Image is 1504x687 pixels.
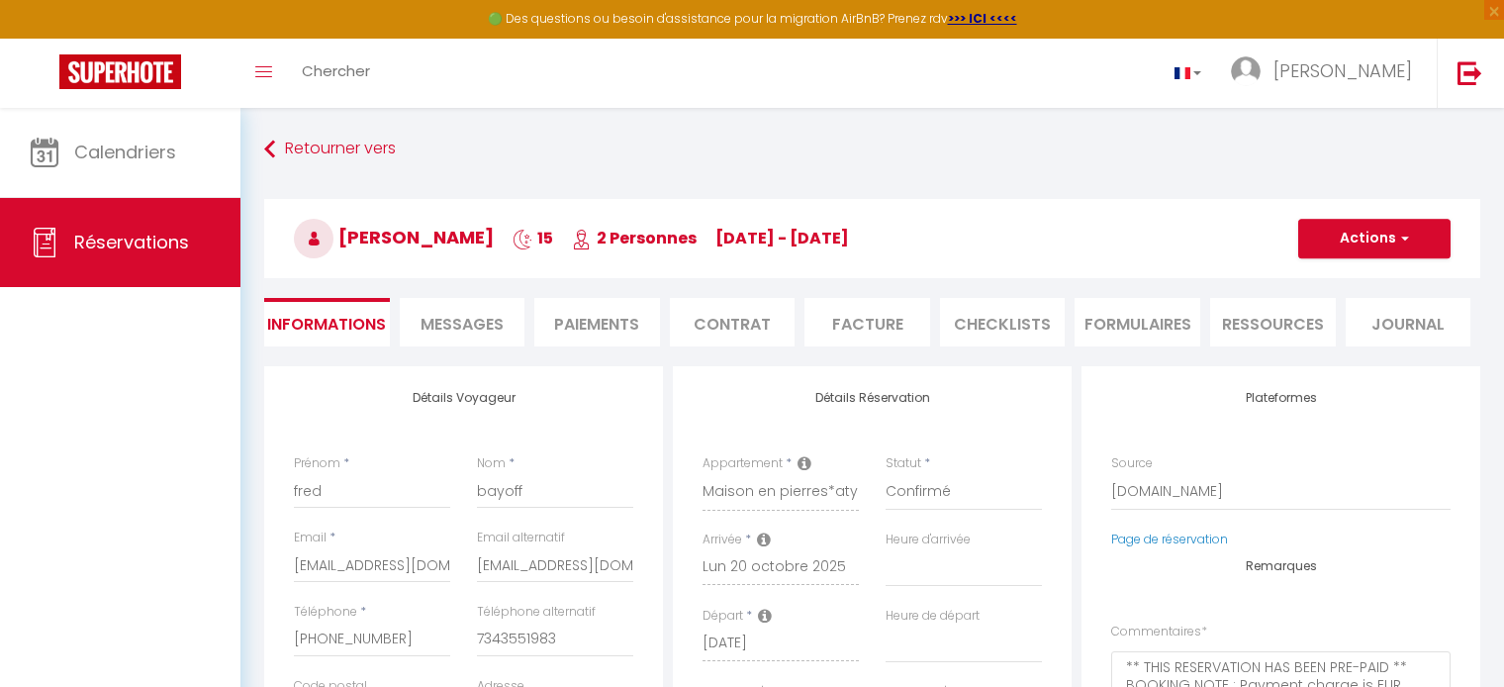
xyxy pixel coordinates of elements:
h4: Détails Voyageur [294,391,633,405]
label: Arrivée [703,531,742,549]
a: >>> ICI <<<< [948,10,1017,27]
li: Informations [264,298,390,346]
label: Téléphone [294,603,357,622]
span: Réservations [74,230,189,254]
img: Super Booking [59,54,181,89]
li: FORMULAIRES [1075,298,1200,346]
li: Facture [804,298,930,346]
span: 15 [513,227,553,249]
label: Nom [477,454,506,473]
span: [PERSON_NAME] [294,225,494,249]
a: Page de réservation [1111,531,1228,547]
li: Ressources [1210,298,1336,346]
span: Chercher [302,60,370,81]
label: Email alternatif [477,529,565,547]
label: Heure d'arrivée [886,531,971,549]
h4: Remarques [1111,559,1451,573]
button: Actions [1298,219,1451,258]
span: 2 Personnes [572,227,697,249]
label: Prénom [294,454,340,473]
span: Messages [421,313,504,336]
label: Source [1111,454,1153,473]
label: Départ [703,607,743,626]
img: logout [1457,60,1482,85]
li: CHECKLISTS [940,298,1066,346]
li: Journal [1346,298,1471,346]
a: Retourner vers [264,132,1480,167]
label: Téléphone alternatif [477,603,596,622]
h4: Plateformes [1111,391,1451,405]
label: Commentaires [1111,623,1207,641]
img: ... [1231,56,1261,86]
a: ... [PERSON_NAME] [1216,39,1437,108]
a: Chercher [287,39,385,108]
span: [DATE] - [DATE] [715,227,849,249]
li: Contrat [670,298,796,346]
label: Heure de départ [886,607,980,626]
li: Paiements [534,298,660,346]
span: [PERSON_NAME] [1273,58,1412,83]
label: Email [294,529,327,547]
span: Calendriers [74,140,176,164]
label: Statut [886,454,921,473]
label: Appartement [703,454,783,473]
h4: Détails Réservation [703,391,1042,405]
